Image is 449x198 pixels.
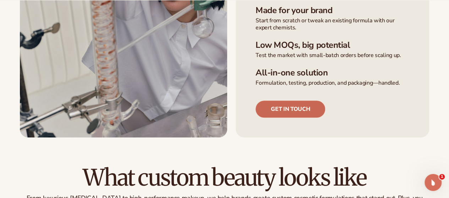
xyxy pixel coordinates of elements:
[256,101,325,118] a: Get in touch
[425,174,442,191] iframe: Intercom live chat
[20,166,429,189] h2: What custom beauty looks like
[256,17,409,32] p: Start from scratch or tweak an existing formula with our expert chemists.
[256,52,409,59] p: Test the market with small-batch orders before scaling up.
[439,174,445,180] span: 1
[256,40,409,50] h3: Low MOQs, big potential
[256,79,409,87] p: Formulation, testing, production, and packaging—handled.
[256,5,409,16] h3: Made for your brand
[256,68,409,78] h3: All-in-one solution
